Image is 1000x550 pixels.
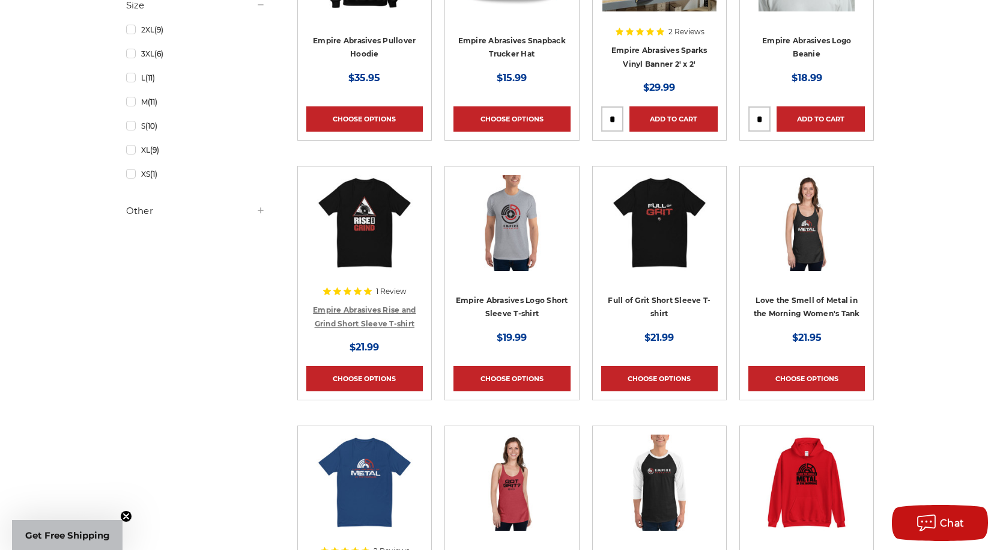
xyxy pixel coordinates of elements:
[306,175,423,292] a: Empire Abrasives Rise and Grind t-shirt - Black - flat laying
[376,288,407,295] span: 1 Review
[601,175,718,292] a: Empire Abrasives Black Full of Grit T-shirt - flat lay
[668,28,705,35] span: 2 Reviews
[145,73,155,82] span: (11)
[154,25,163,34] span: (9)
[611,435,708,531] img: Empire Abrasives 3/4 Sleeve Raglan Baseball Tee
[126,43,265,64] a: 3XL
[458,36,566,59] a: Empire Abrasives Snapback Trucker Hat
[759,435,855,531] img: Empire Abrasives - I love the smell of metal in the morning hoodie - Red
[748,366,865,391] a: Choose Options
[350,341,379,353] span: $21.99
[348,72,380,84] span: $35.95
[754,296,860,319] a: Love the Smell of Metal in the Morning Women's Tank
[497,72,527,84] span: $15.99
[792,72,822,84] span: $18.99
[464,175,560,271] img: Empire Abrasives logo short sleeve tee shirt - Heather Grey - On model
[12,520,123,550] div: Get Free ShippingClose teaser
[453,366,570,391] a: Choose Options
[126,163,265,185] a: XS
[126,67,265,88] a: L
[464,435,560,531] img: Vintage Red Empire Abrasives Got Grit Women's Tank top - on model
[601,366,718,391] a: Choose Options
[453,175,570,292] a: Empire Abrasives logo short sleeve tee shirt - Heather Grey - On model
[25,530,110,541] span: Get Free Shipping
[313,36,416,59] a: Empire Abrasives Pullover Hoodie
[644,332,674,343] span: $21.99
[154,49,163,58] span: (6)
[892,505,988,541] button: Chat
[497,332,527,343] span: $19.99
[126,204,265,218] h5: Other
[150,145,159,154] span: (9)
[748,175,865,292] a: Black Empire Abrasives "I Love the Smell of Metal in the Morning" Women's Racerback Tank Top
[150,170,157,179] span: (1)
[453,106,570,132] a: Choose Options
[759,175,855,271] img: Black Empire Abrasives "I Love the Smell of Metal in the Morning" Women's Racerback Tank Top
[145,121,157,130] span: (10)
[313,305,416,328] a: Empire Abrasives Rise and Grind Short Sleeve T-shirt
[317,175,413,271] img: Empire Abrasives Rise and Grind t-shirt - Black - flat laying
[120,510,132,522] button: Close teaser
[126,19,265,40] a: 2XL
[643,82,675,93] span: $29.99
[126,91,265,112] a: M
[792,332,822,343] span: $21.95
[777,106,865,132] a: Add to Cart
[608,296,711,319] a: Full of Grit Short Sleeve T-shirt
[940,518,965,529] span: Chat
[456,296,568,319] a: Empire Abrasives Logo Short Sleeve T-shirt
[306,366,423,391] a: Choose Options
[611,175,708,271] img: Empire Abrasives Black Full of Grit T-shirt - flat lay
[306,106,423,132] a: Choose Options
[126,139,265,160] a: XL
[629,106,718,132] a: Add to Cart
[317,435,413,531] img: Empire Abrasives Unisex Tshirt - Metal in the Morning - Royal Blue - Flat
[148,97,157,106] span: (11)
[762,36,851,59] a: Empire Abrasives Logo Beanie
[611,46,708,69] a: Empire Abrasives Sparks Vinyl Banner 2' x 2'
[126,115,265,136] a: S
